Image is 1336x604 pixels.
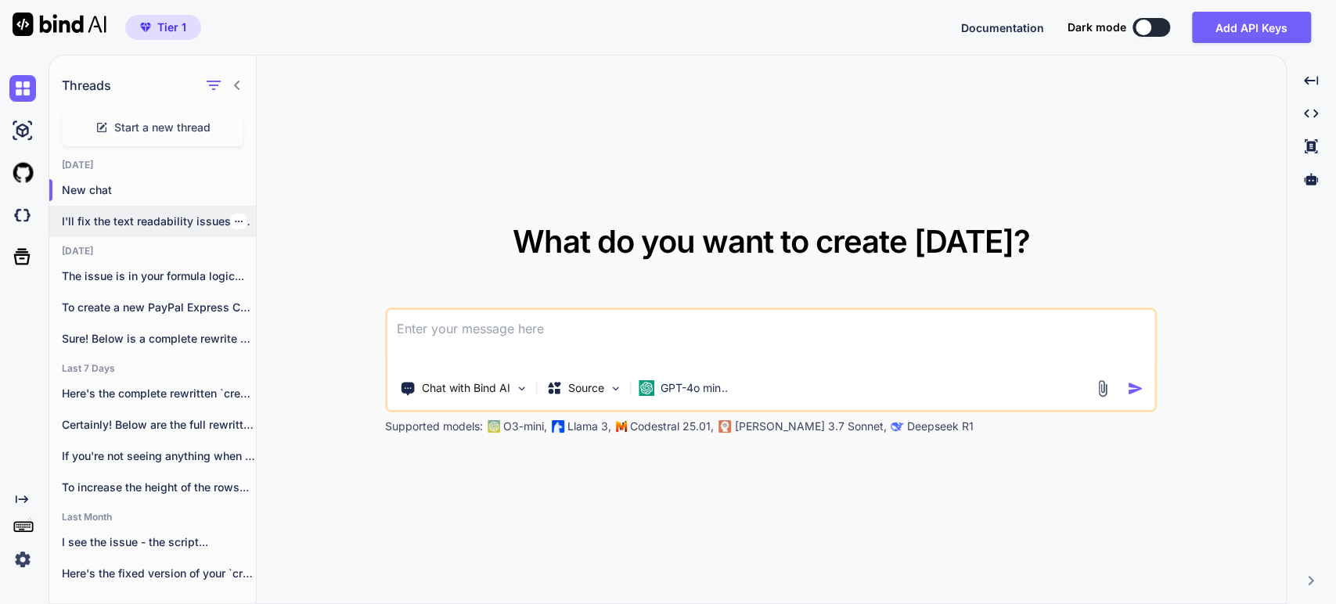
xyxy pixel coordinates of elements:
[891,420,903,433] img: claude
[422,380,510,396] p: Chat with Bind AI
[503,419,547,434] p: O3-mini,
[661,380,727,396] p: GPT-4o min..
[616,421,627,432] img: Mistral-AI
[62,76,111,95] h1: Threads
[114,120,211,135] span: Start a new thread
[9,160,36,186] img: githubLight
[567,419,611,434] p: Llama 3,
[513,222,1030,261] span: What do you want to create [DATE]?
[9,202,36,228] img: darkCloudIdeIcon
[125,15,201,40] button: premiumTier 1
[906,419,973,434] p: Deepseek R1
[568,380,604,396] p: Source
[515,382,528,395] img: Pick Tools
[1093,379,1111,397] img: attachment
[62,300,256,315] p: To create a new PayPal Express Checkout...
[49,362,256,375] h2: Last 7 Days
[62,268,256,284] p: The issue is in your formula logic...
[157,20,186,35] span: Tier 1
[734,419,886,434] p: [PERSON_NAME] 3.7 Sonnet,
[62,448,256,464] p: If you're not seeing anything when you...
[9,546,36,573] img: settings
[1192,12,1311,43] button: Add API Keys
[1127,380,1143,397] img: icon
[961,21,1044,34] span: Documentation
[488,420,500,433] img: GPT-4
[49,159,256,171] h2: [DATE]
[385,419,483,434] p: Supported models:
[62,331,256,347] p: Sure! Below is a complete rewrite of...
[62,480,256,495] p: To increase the height of the rows...
[718,420,731,433] img: claude
[49,511,256,523] h2: Last Month
[13,13,106,36] img: Bind AI
[552,420,564,433] img: Llama2
[49,245,256,257] h2: [DATE]
[62,566,256,581] p: Here's the fixed version of your `createSensitivityAnalysisSheet`...
[140,23,151,32] img: premium
[9,75,36,102] img: chat
[1068,20,1126,35] span: Dark mode
[62,417,256,433] p: Certainly! Below are the full rewritten `createIncomeSheet`...
[62,386,256,401] p: Here's the complete rewritten `createExpensesSheet()` function with...
[630,419,714,434] p: Codestral 25.01,
[9,117,36,144] img: ai-studio
[62,182,256,198] p: New chat
[62,214,256,229] p: I'll fix the text readability issues and...
[961,20,1044,36] button: Documentation
[609,382,622,395] img: Pick Models
[62,534,256,550] p: I see the issue - the script...
[639,380,654,396] img: GPT-4o mini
